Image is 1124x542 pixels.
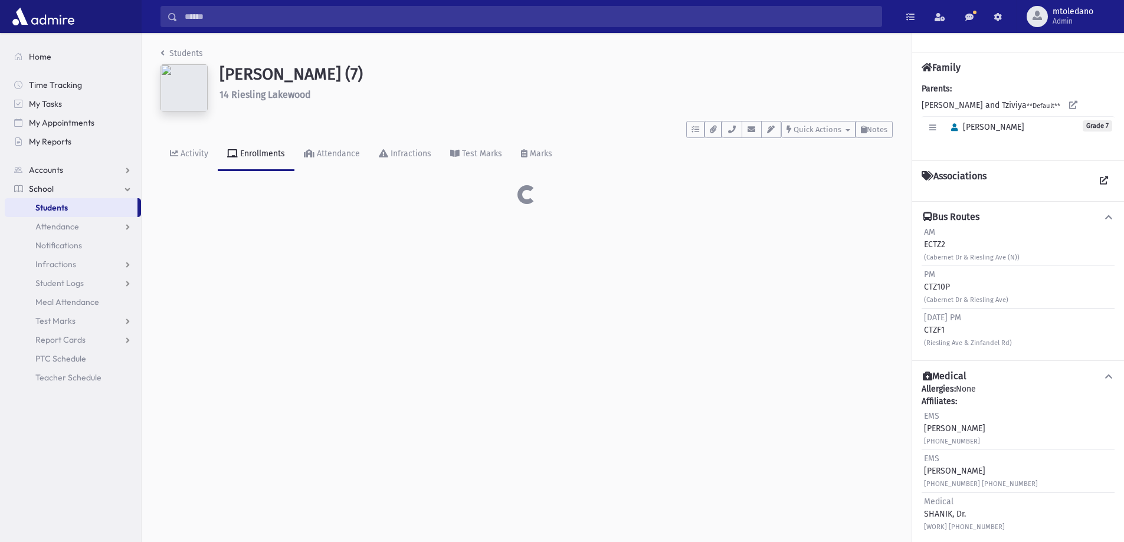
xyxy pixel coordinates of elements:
h1: [PERSON_NAME] (7) [219,64,893,84]
h6: 14 Riesling Lakewood [219,89,893,100]
a: Marks [512,138,562,171]
span: Quick Actions [794,125,841,134]
nav: breadcrumb [160,47,203,64]
div: [PERSON_NAME] [924,410,985,447]
span: My Tasks [29,98,62,109]
span: Attendance [35,221,79,232]
button: Medical [922,370,1115,383]
div: SHANIK, Dr. [924,495,1005,533]
a: Home [5,47,141,66]
small: (Cabernet Dr & Riesling Ave (N)) [924,254,1020,261]
div: Infractions [388,149,431,159]
a: Infractions [369,138,441,171]
img: AdmirePro [9,5,77,28]
small: (Riesling Ave & Zinfandel Rd) [924,339,1012,347]
div: Activity [178,149,208,159]
b: Parents: [922,84,952,94]
div: [PERSON_NAME] [924,452,1038,490]
span: Admin [1053,17,1093,26]
a: Accounts [5,160,141,179]
input: Search [178,6,881,27]
span: mtoledano [1053,7,1093,17]
span: Report Cards [35,334,86,345]
button: Notes [856,121,893,138]
span: [DATE] PM [924,313,961,323]
a: My Reports [5,132,141,151]
span: AM [924,227,935,237]
div: Enrollments [238,149,285,159]
b: Allergies: [922,384,956,394]
img: c33ed876-82ba-449e-8fb2-37f369b95832 [160,64,208,111]
small: [PHONE_NUMBER] [PHONE_NUMBER] [924,480,1038,488]
span: Student Logs [35,278,84,288]
span: PTC Schedule [35,353,86,364]
button: Quick Actions [781,121,856,138]
span: My Appointments [29,117,94,128]
h4: Medical [923,370,966,383]
div: Test Marks [460,149,502,159]
b: Affiliates: [922,396,957,406]
a: Attendance [294,138,369,171]
a: Enrollments [218,138,294,171]
div: [PERSON_NAME] and Tziviya [922,83,1115,151]
a: Attendance [5,217,141,236]
a: Meal Attendance [5,293,141,311]
small: [PHONE_NUMBER] [924,438,980,445]
span: [PERSON_NAME] [946,122,1024,132]
div: Attendance [314,149,360,159]
span: Grade 7 [1083,120,1112,132]
a: My Appointments [5,113,141,132]
span: Time Tracking [29,80,82,90]
span: Medical [924,497,953,507]
a: Notifications [5,236,141,255]
span: PM [924,270,935,280]
a: Report Cards [5,330,141,349]
span: Notifications [35,240,82,251]
span: Teacher Schedule [35,372,101,383]
button: Bus Routes [922,211,1115,224]
a: PTC Schedule [5,349,141,368]
span: Meal Attendance [35,297,99,307]
span: Test Marks [35,316,76,326]
a: View all Associations [1093,170,1115,192]
a: School [5,179,141,198]
a: Student Logs [5,274,141,293]
a: Activity [160,138,218,171]
span: My Reports [29,136,71,147]
a: Time Tracking [5,75,141,94]
a: My Tasks [5,94,141,113]
span: EMS [924,411,939,421]
span: EMS [924,454,939,464]
span: Notes [867,125,887,134]
span: Students [35,202,68,213]
a: Test Marks [441,138,512,171]
div: CTZ10P [924,268,1008,306]
h4: Bus Routes [923,211,979,224]
span: Accounts [29,165,63,175]
div: CTZF1 [924,311,1012,349]
span: School [29,183,54,194]
div: ECTZ2 [924,226,1020,263]
a: Students [160,48,203,58]
h4: Family [922,62,961,73]
a: Students [5,198,137,217]
span: Infractions [35,259,76,270]
span: Home [29,51,51,62]
div: None [922,383,1115,535]
small: [WORK] [PHONE_NUMBER] [924,523,1005,531]
div: Marks [527,149,552,159]
a: Test Marks [5,311,141,330]
a: Infractions [5,255,141,274]
a: Teacher Schedule [5,368,141,387]
h4: Associations [922,170,987,192]
small: (Cabernet Dr & Riesling Ave) [924,296,1008,304]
